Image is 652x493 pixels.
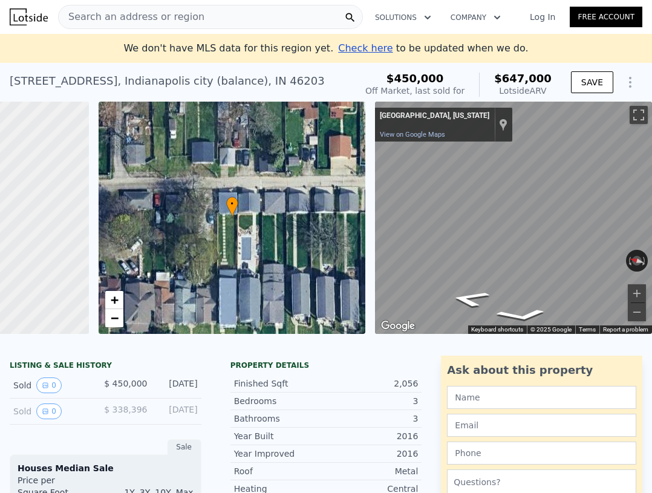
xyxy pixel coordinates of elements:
button: Solutions [365,7,441,28]
span: − [110,310,118,325]
div: Property details [230,361,422,370]
button: Rotate counterclockwise [626,250,633,272]
span: Search an address or region [59,10,204,24]
div: Houses Median Sale [18,462,194,474]
div: Map [375,102,652,334]
path: Go North [434,287,506,311]
div: Metal [326,465,418,477]
button: Rotate clockwise [641,250,648,272]
input: Name [447,386,636,409]
button: Keyboard shortcuts [471,325,523,334]
div: Sold [13,403,94,419]
a: Free Account [570,7,642,27]
span: $450,000 [386,72,444,85]
span: + [110,292,118,307]
button: Zoom in [628,284,646,302]
div: Street View [375,102,652,334]
span: $ 338,396 [104,405,147,414]
div: Bathrooms [234,413,326,425]
button: View historical data [36,377,62,393]
div: 2,056 [326,377,418,390]
button: Toggle fullscreen view [630,106,648,124]
span: © 2025 Google [530,326,572,333]
div: Year Improved [234,448,326,460]
a: Terms [579,326,596,333]
a: View on Google Maps [380,131,445,139]
div: Roof [234,465,326,477]
button: Show Options [618,70,642,94]
div: [DATE] [157,377,198,393]
span: $647,000 [494,72,552,85]
img: Lotside [10,8,48,25]
a: Log In [515,11,570,23]
div: Lotside ARV [494,85,552,97]
div: Sale [168,439,201,455]
span: $ 450,000 [104,379,147,388]
div: We don't have MLS data for this region yet. [123,41,528,56]
a: Report a problem [603,326,648,333]
button: SAVE [571,71,613,93]
path: Go Southwest [481,305,562,325]
a: Zoom in [105,291,123,309]
button: View historical data [36,403,62,419]
span: • [226,198,238,209]
div: Finished Sqft [234,377,326,390]
div: Bedrooms [234,395,326,407]
div: Off Market, last sold for [365,85,465,97]
div: [STREET_ADDRESS] , Indianapolis city (balance) , IN 46203 [10,73,325,90]
div: 3 [326,413,418,425]
input: Email [447,414,636,437]
div: Sold [13,377,94,393]
span: Check here [338,42,393,54]
div: LISTING & SALE HISTORY [10,361,201,373]
img: Google [378,318,418,334]
div: 2016 [326,430,418,442]
div: Year Built [234,430,326,442]
input: Phone [447,442,636,465]
div: 2016 [326,448,418,460]
a: Open this area in Google Maps (opens a new window) [378,318,418,334]
div: [DATE] [157,403,198,419]
button: Company [441,7,510,28]
div: to be updated when we do. [338,41,528,56]
div: 3 [326,395,418,407]
a: Zoom out [105,309,123,327]
div: • [226,197,238,218]
div: Ask about this property [447,362,636,379]
a: Show location on map [499,118,507,131]
button: Zoom out [628,303,646,321]
div: [GEOGRAPHIC_DATA], [US_STATE] [380,111,489,121]
button: Reset the view [625,253,648,268]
